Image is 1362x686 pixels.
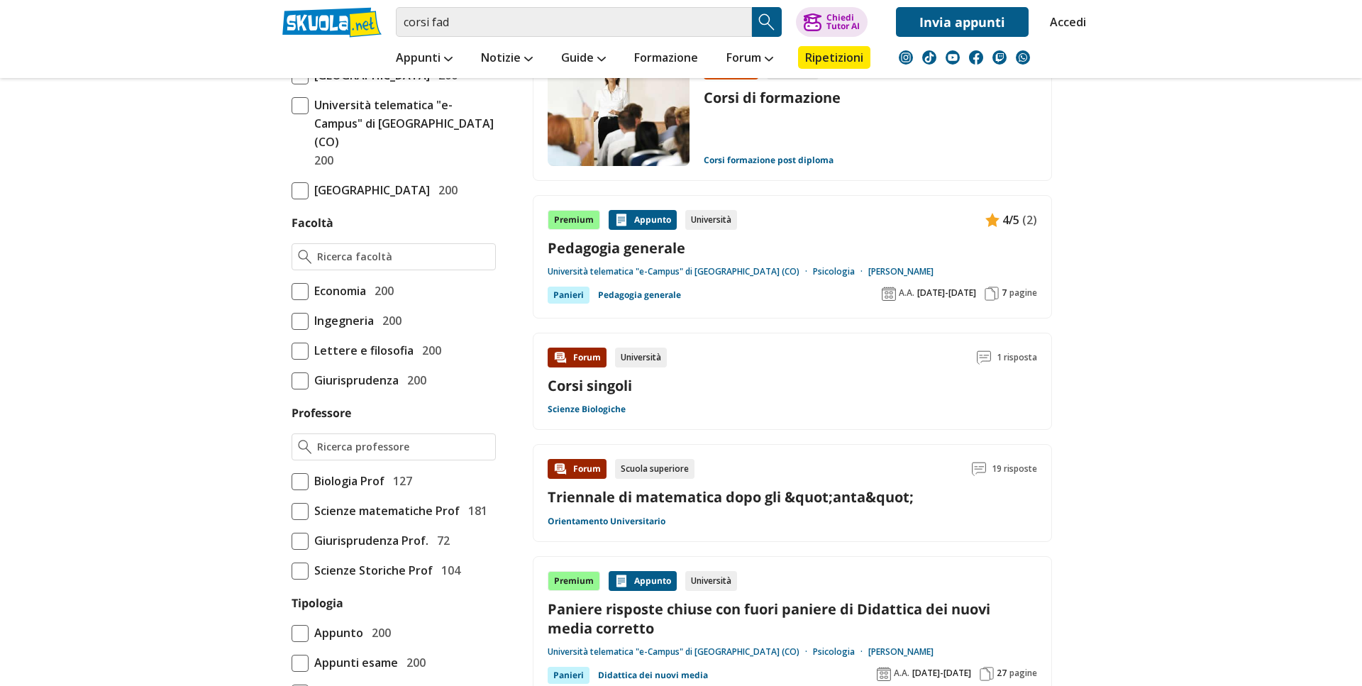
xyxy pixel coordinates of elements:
div: Panieri [548,667,589,684]
a: Paniere risposte chiuse con fuori paniere di Didattica dei nuovi media corretto [548,599,1037,638]
div: Appunto [609,210,677,230]
img: Forum contenuto [553,462,567,476]
a: Università telematica "e-Campus" di [GEOGRAPHIC_DATA] (CO) [548,266,813,277]
img: youtube [946,50,960,65]
label: Tipologia [292,595,343,611]
span: [DATE]-[DATE] [912,668,971,679]
span: 1 risposta [997,348,1037,367]
span: 200 [401,653,426,672]
span: 4/5 [1002,211,1019,229]
a: Orientamento Universitario [548,516,665,527]
span: Ingegneria [309,311,374,330]
img: Anno accademico [882,287,896,301]
span: 104 [436,561,460,580]
span: 200 [377,311,402,330]
input: Ricerca professore [317,440,489,454]
a: Forum [723,46,777,72]
span: 200 [433,181,458,199]
img: Cerca appunti, riassunti o versioni [756,11,777,33]
a: Appunti [392,46,456,72]
a: Notizie [477,46,536,72]
a: Triennale di matematica dopo gli &quot;anta&quot; [548,487,914,507]
a: Corsi formazione post diploma [704,155,834,166]
a: Ripetizioni [798,46,870,69]
span: Università telematica "e-Campus" di [GEOGRAPHIC_DATA] (CO) [309,96,496,151]
a: Didattica dei nuovi media [598,667,708,684]
span: Giurisprudenza Prof. [309,531,428,550]
img: Pagine [985,287,999,301]
div: Università [685,210,737,230]
img: Ricerca professore [298,440,311,454]
span: Scienze matematiche Prof [309,502,460,520]
div: Premium [548,571,600,591]
img: Anno accademico [877,667,891,681]
img: facebook [969,50,983,65]
div: Università [615,348,667,367]
a: Invia appunti [896,7,1029,37]
div: Forum [548,348,607,367]
a: Pedagogia generale [548,238,1037,258]
a: Scienze Biologiche [548,404,626,415]
img: Commenti lettura [972,462,986,476]
a: Università telematica "e-Campus" di [GEOGRAPHIC_DATA] (CO) [548,646,813,658]
img: Appunti contenuto [614,213,629,227]
a: Formazione [631,46,702,72]
img: Immagine news [548,60,690,166]
a: [PERSON_NAME] [868,266,934,277]
a: Pedagogia generale [598,287,681,304]
div: Forum [548,459,607,479]
div: Università [685,571,737,591]
span: Biologia Prof [309,472,384,490]
span: [GEOGRAPHIC_DATA] [309,181,430,199]
div: Premium [548,210,600,230]
span: 200 [366,624,391,642]
img: Appunti contenuto [985,213,1000,227]
span: 27 [997,668,1007,679]
span: pagine [1009,287,1037,299]
span: (2) [1022,211,1037,229]
div: Appunto [609,571,677,591]
span: 200 [369,282,394,300]
img: twitch [992,50,1007,65]
img: Forum contenuto [553,350,567,365]
div: Panieri [548,287,589,304]
span: Giurisprudenza [309,371,399,389]
img: Appunti contenuto [614,574,629,588]
img: instagram [899,50,913,65]
img: Commenti lettura [977,350,991,365]
a: Psicologia [813,266,868,277]
span: [DATE]-[DATE] [917,287,976,299]
span: Appunto [309,624,363,642]
a: Corsi di formazione [704,88,841,107]
span: 200 [402,371,426,389]
img: WhatsApp [1016,50,1030,65]
span: A.A. [899,287,914,299]
button: Search Button [752,7,782,37]
img: Pagine [980,667,994,681]
span: Lettere e filosofia [309,341,414,360]
span: 7 [1002,287,1007,299]
a: Guide [558,46,609,72]
a: Psicologia [813,646,868,658]
span: 72 [431,531,450,550]
span: 200 [416,341,441,360]
label: Facoltà [292,215,333,231]
span: pagine [1009,668,1037,679]
a: Corsi singoli [548,376,632,395]
a: Accedi [1050,7,1080,37]
span: 127 [387,472,412,490]
button: ChiediTutor AI [796,7,868,37]
span: Economia [309,282,366,300]
img: Ricerca facoltà [298,250,311,264]
input: Cerca appunti, riassunti o versioni [396,7,752,37]
span: Appunti esame [309,653,398,672]
a: [PERSON_NAME] [868,646,934,658]
label: Professore [292,405,351,421]
div: Scuola superiore [615,459,694,479]
img: tiktok [922,50,936,65]
input: Ricerca facoltà [317,250,489,264]
div: Chiedi Tutor AI [826,13,860,31]
span: 181 [463,502,487,520]
span: A.A. [894,668,909,679]
span: 200 [309,151,333,170]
